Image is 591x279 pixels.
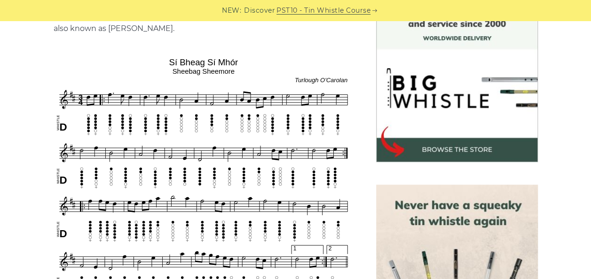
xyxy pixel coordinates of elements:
[244,5,275,16] span: Discover
[276,5,370,16] a: PST10 - Tin Whistle Course
[222,5,241,16] span: NEW:
[376,0,538,162] img: BigWhistle Tin Whistle Store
